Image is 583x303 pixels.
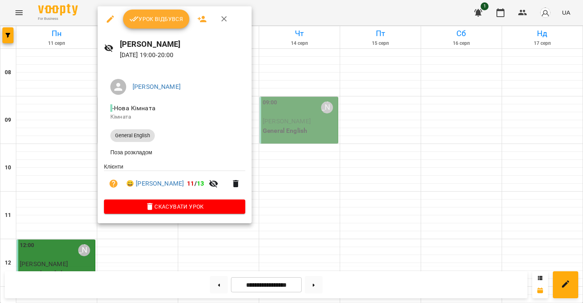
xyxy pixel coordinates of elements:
[120,38,245,50] h6: [PERSON_NAME]
[110,132,155,139] span: General English
[187,180,204,187] b: /
[187,180,194,187] span: 11
[133,83,181,90] a: [PERSON_NAME]
[104,163,245,199] ul: Клієнти
[104,145,245,159] li: Поза розкладом
[126,179,184,188] a: 😀 [PERSON_NAME]
[110,113,239,121] p: Кімната
[110,202,239,211] span: Скасувати Урок
[120,50,245,60] p: [DATE] 19:00 - 20:00
[104,199,245,214] button: Скасувати Урок
[197,180,204,187] span: 13
[110,104,157,112] span: - Нова Кімната
[104,174,123,193] button: Візит ще не сплачено. Додати оплату?
[129,14,183,24] span: Урок відбувся
[123,10,190,29] button: Урок відбувся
